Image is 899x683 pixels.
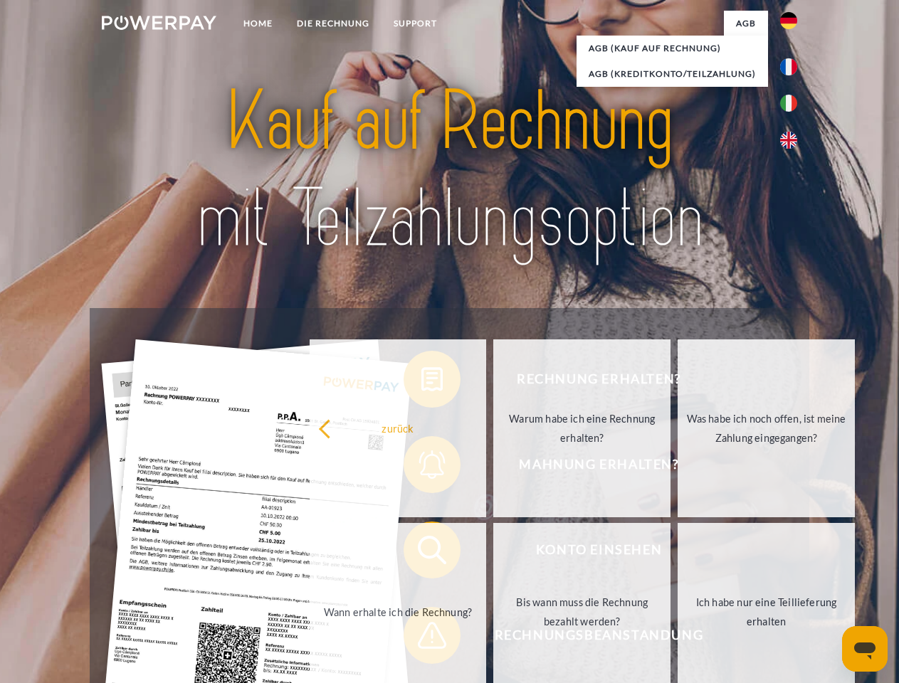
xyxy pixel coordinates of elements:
img: it [780,95,797,112]
a: agb [724,11,768,36]
div: Ich habe nur eine Teillieferung erhalten [686,593,846,631]
a: DIE RECHNUNG [285,11,382,36]
img: title-powerpay_de.svg [136,68,763,272]
iframe: Schaltfläche zum Öffnen des Messaging-Fensters [842,626,888,672]
img: logo-powerpay-white.svg [102,16,216,30]
a: Home [231,11,285,36]
div: Was habe ich noch offen, ist meine Zahlung eingegangen? [686,409,846,448]
img: de [780,12,797,29]
div: Wann erhalte ich die Rechnung? [318,602,478,621]
a: Was habe ich noch offen, ist meine Zahlung eingegangen? [678,339,855,517]
div: Bis wann muss die Rechnung bezahlt werden? [502,593,662,631]
div: zurück [318,418,478,438]
a: AGB (Kauf auf Rechnung) [577,36,768,61]
a: SUPPORT [382,11,449,36]
img: en [780,132,797,149]
div: Warum habe ich eine Rechnung erhalten? [502,409,662,448]
a: AGB (Kreditkonto/Teilzahlung) [577,61,768,87]
img: fr [780,58,797,75]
